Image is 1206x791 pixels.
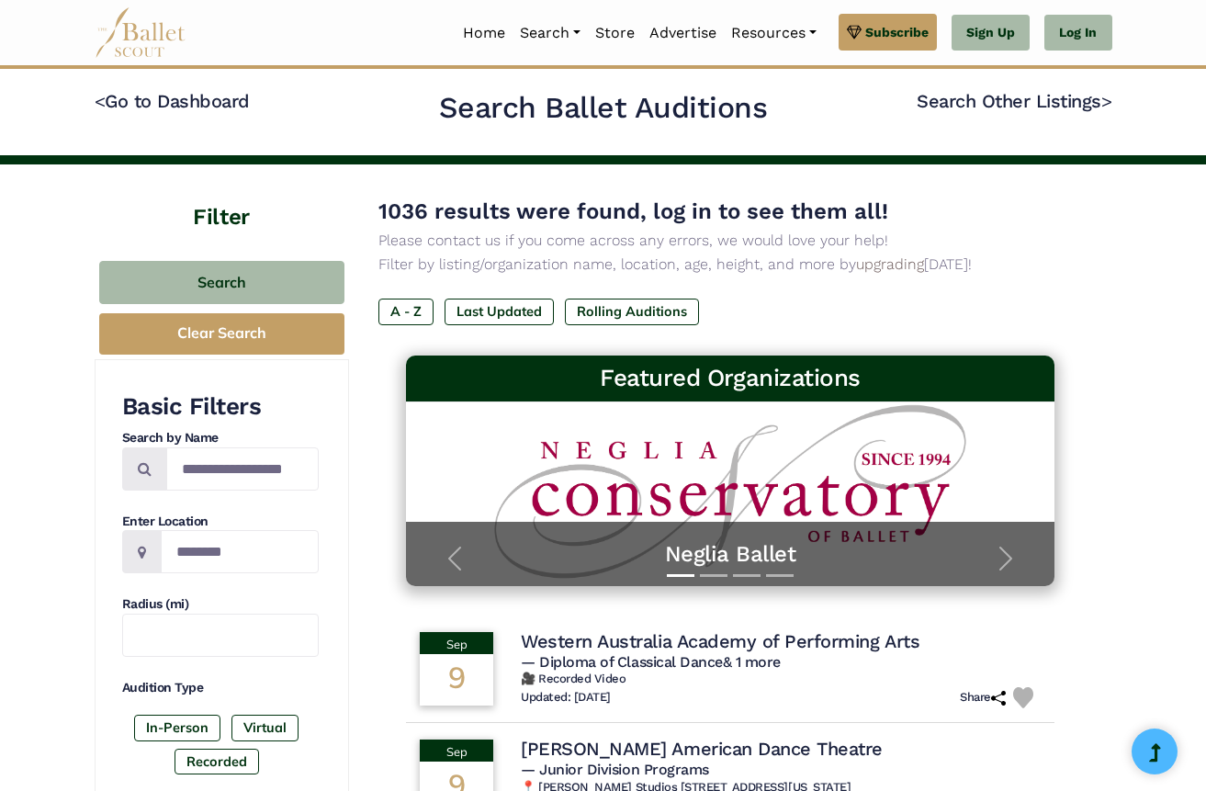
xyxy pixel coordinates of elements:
div: Sep [420,632,493,654]
label: Rolling Auditions [565,299,699,324]
a: Sign Up [952,15,1030,51]
h4: Enter Location [122,513,319,531]
h6: Share [960,690,1006,706]
a: Search [513,14,588,52]
img: gem.svg [847,22,862,42]
a: Log In [1044,15,1111,51]
h6: Updated: [DATE] [521,690,611,706]
input: Location [161,530,319,573]
button: Clear Search [99,313,344,355]
a: & 1 more [723,653,781,671]
h2: Search Ballet Auditions [439,89,768,128]
button: Slide 3 [733,565,761,586]
label: Last Updated [445,299,554,324]
a: Store [588,14,642,52]
span: — Diploma of Classical Dance [521,653,781,671]
h6: 🎥 Recorded Video [521,672,1041,687]
div: Sep [420,740,493,762]
a: <Go to Dashboard [95,90,250,112]
p: Please contact us if you come across any errors, we would love your help! [378,229,1083,253]
a: Home [456,14,513,52]
label: A - Z [378,299,434,324]
h4: Radius (mi) [122,595,319,614]
button: Slide 4 [766,565,794,586]
a: Resources [724,14,824,52]
div: 9 [420,654,493,706]
p: Filter by listing/organization name, location, age, height, and more by [DATE]! [378,253,1083,277]
h4: Search by Name [122,429,319,447]
label: Virtual [231,715,299,740]
code: > [1101,89,1112,112]
h3: Featured Organizations [421,363,1040,394]
button: Slide 1 [667,565,694,586]
a: Subscribe [839,14,937,51]
span: Subscribe [865,22,929,42]
h3: Basic Filters [122,391,319,423]
h4: Audition Type [122,679,319,697]
label: In-Person [134,715,220,740]
h4: [PERSON_NAME] American Dance Theatre [521,737,883,761]
h4: Western Australia Academy of Performing Arts [521,629,919,653]
button: Search [99,261,344,304]
a: Neglia Ballet [424,540,1036,569]
a: Advertise [642,14,724,52]
a: Search Other Listings> [917,90,1111,112]
input: Search by names... [166,447,319,491]
code: < [95,89,106,112]
span: — Junior Division Programs [521,761,709,778]
h4: Filter [95,164,349,233]
button: Slide 2 [700,565,727,586]
a: upgrading [856,255,924,273]
label: Recorded [175,749,259,774]
span: 1036 results were found, log in to see them all! [378,198,888,224]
